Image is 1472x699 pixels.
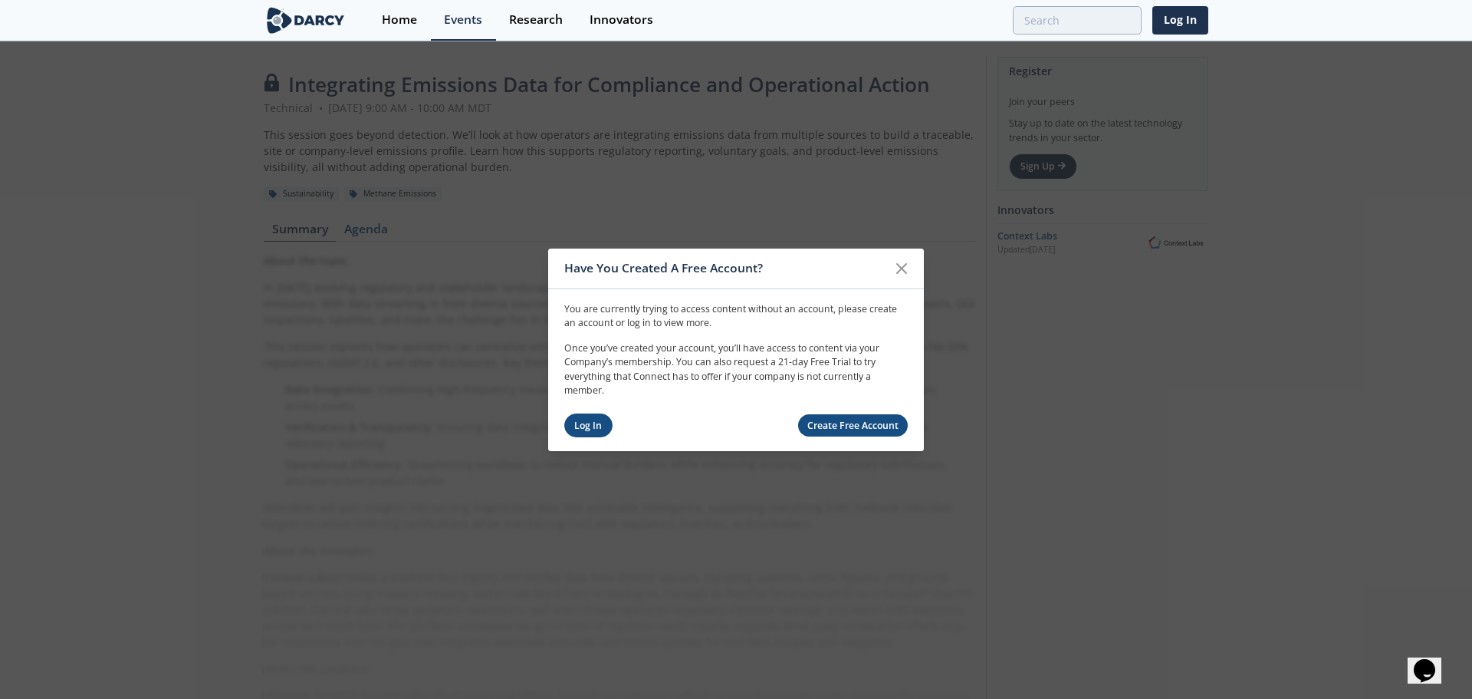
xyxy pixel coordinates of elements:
div: Home [382,14,417,26]
p: You are currently trying to access content without an account, please create an account or log in... [564,302,908,331]
a: Log In [564,414,613,437]
a: Log In [1152,6,1208,35]
div: Have You Created A Free Account? [564,254,887,283]
div: Innovators [590,14,653,26]
img: logo-wide.svg [264,7,347,34]
a: Create Free Account [798,414,909,437]
div: Events [444,14,482,26]
div: Research [509,14,563,26]
input: Advanced Search [1013,6,1142,35]
iframe: chat widget [1408,638,1457,684]
p: Once you’ve created your account, you’ll have access to content via your Company’s membership. Yo... [564,341,908,398]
